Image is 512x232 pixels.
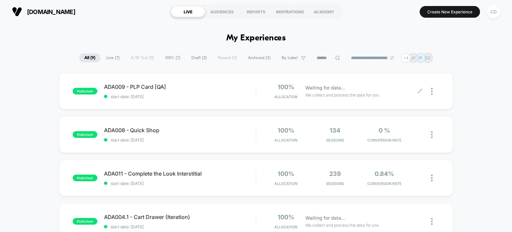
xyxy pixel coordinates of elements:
div: INSPIRATIONS [273,6,307,17]
span: 0 % [379,127,390,134]
span: published [73,175,97,181]
span: Allocation [274,138,297,143]
img: Visually logo [12,7,22,17]
span: Waiting for data... [305,84,345,91]
img: close [431,175,433,182]
span: Allocation [274,94,297,99]
span: Sessions [312,181,358,186]
span: 100% [278,170,294,177]
div: AUDIENCES [205,6,239,17]
span: Archived ( 3 ) [243,53,276,62]
img: close [431,131,433,138]
img: close [431,88,433,95]
div: LIVE [171,6,205,17]
span: published [73,131,97,138]
span: start date: [DATE] [104,94,256,99]
span: ADA004.1 - Cart Drawer (Iteration) [104,214,256,220]
p: IP [419,55,422,60]
img: end [390,56,394,60]
h1: My Experiences [226,33,286,43]
span: start date: [DATE] [104,138,256,143]
div: ACADEMY [307,6,341,17]
span: We collect and process the data for you [305,92,379,98]
span: All ( 9 ) [79,53,100,62]
span: CONVERSION RATE [361,138,407,143]
span: ADA008 - Quick Shop [104,127,256,134]
span: Live ( 7 ) [101,53,125,62]
span: 239 [329,170,341,177]
button: [DOMAIN_NAME] [10,6,77,17]
span: 100% [278,83,294,90]
span: Allocation [274,181,297,186]
span: published [73,218,97,225]
span: published [73,88,97,94]
span: ADA009 - PLP Card [QA] [104,83,256,90]
div: REPORTS [239,6,273,17]
span: 100% [278,127,294,134]
span: Allocation [274,225,297,229]
img: close [431,218,433,225]
span: CONVERSION RATE [361,181,407,186]
span: By Label [282,55,298,60]
p: SD [425,55,431,60]
span: ADA011 - Complete the Look Interstitial [104,170,256,177]
span: 100% [278,214,294,221]
span: 100% ( 7 ) [160,53,185,62]
span: 134 [330,127,340,134]
span: Draft ( 2 ) [186,53,212,62]
button: CD [485,5,502,19]
span: [DOMAIN_NAME] [27,8,75,15]
span: Waiting for data... [305,214,345,222]
div: CD [487,5,500,18]
div: + 4 [401,53,411,63]
span: 0.84% [375,170,394,177]
p: JP [411,55,416,60]
span: We collect and process the data for you [305,222,379,228]
span: start date: [DATE] [104,181,256,186]
span: start date: [DATE] [104,224,256,229]
span: Sessions [312,138,358,143]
